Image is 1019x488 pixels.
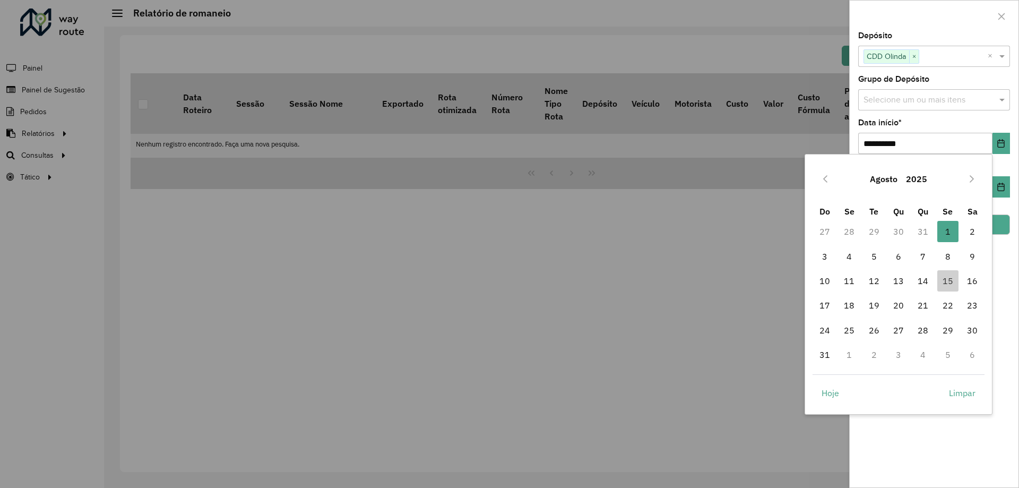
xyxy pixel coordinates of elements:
span: 5 [863,246,885,267]
button: Limpar [940,382,985,404]
span: 9 [962,246,983,267]
td: 31 [911,219,935,244]
span: Te [869,206,878,217]
td: 25 [837,318,861,343]
td: 20 [886,293,911,318]
span: 21 [912,295,934,316]
td: 4 [911,343,935,367]
td: 10 [813,269,837,293]
span: 19 [863,295,885,316]
span: 12 [863,270,885,292]
span: 31 [814,344,835,365]
span: Sa [968,206,978,217]
span: 30 [962,320,983,341]
span: 20 [888,295,909,316]
td: 14 [911,269,935,293]
td: 2 [861,343,886,367]
span: 18 [839,295,860,316]
td: 29 [936,318,960,343]
td: 5 [861,244,886,269]
span: 17 [814,295,835,316]
td: 2 [960,219,985,244]
td: 16 [960,269,985,293]
button: Choose Month [866,166,902,192]
span: 11 [839,270,860,292]
span: 22 [937,295,958,316]
td: 27 [813,219,837,244]
span: 3 [814,246,835,267]
td: 3 [886,343,911,367]
td: 4 [837,244,861,269]
span: 6 [888,246,909,267]
span: 23 [962,295,983,316]
span: Hoje [822,387,839,399]
td: 17 [813,293,837,318]
td: 22 [936,293,960,318]
td: 9 [960,244,985,269]
td: 7 [911,244,935,269]
span: 26 [863,320,885,341]
button: Choose Date [992,133,1010,154]
button: Choose Date [992,176,1010,198]
span: 29 [937,320,958,341]
span: Qu [893,206,904,217]
td: 5 [936,343,960,367]
td: 8 [936,244,960,269]
td: 6 [960,343,985,367]
span: 27 [888,320,909,341]
span: 13 [888,270,909,292]
span: Limpar [949,387,975,399]
td: 27 [886,318,911,343]
td: 1 [837,343,861,367]
td: 26 [861,318,886,343]
span: CDD Olinda [864,50,909,63]
td: 1 [936,219,960,244]
span: 15 [937,270,958,292]
label: Grupo de Depósito [858,73,929,85]
span: 8 [937,246,958,267]
span: 4 [839,246,860,267]
button: Choose Year [902,166,931,192]
button: Previous Month [817,170,834,187]
td: 28 [911,318,935,343]
td: 13 [886,269,911,293]
span: Se [943,206,953,217]
td: 6 [886,244,911,269]
td: 23 [960,293,985,318]
span: Se [844,206,854,217]
td: 30 [960,318,985,343]
span: 24 [814,320,835,341]
td: 12 [861,269,886,293]
td: 21 [911,293,935,318]
div: Choose Date [805,154,992,415]
td: 18 [837,293,861,318]
span: Clear all [988,50,997,63]
td: 29 [861,219,886,244]
span: 25 [839,320,860,341]
td: 28 [837,219,861,244]
span: Do [819,206,830,217]
td: 30 [886,219,911,244]
span: 10 [814,270,835,292]
td: 31 [813,343,837,367]
span: Qu [918,206,928,217]
span: 14 [912,270,934,292]
td: 24 [813,318,837,343]
span: × [909,50,919,63]
span: 28 [912,320,934,341]
td: 19 [861,293,886,318]
span: 1 [937,221,958,242]
label: Data início [858,116,902,129]
label: Depósito [858,29,892,42]
button: Next Month [963,170,980,187]
td: 3 [813,244,837,269]
td: 11 [837,269,861,293]
span: 16 [962,270,983,292]
span: 2 [962,221,983,242]
span: 7 [912,246,934,267]
td: 15 [936,269,960,293]
button: Hoje [813,382,848,404]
